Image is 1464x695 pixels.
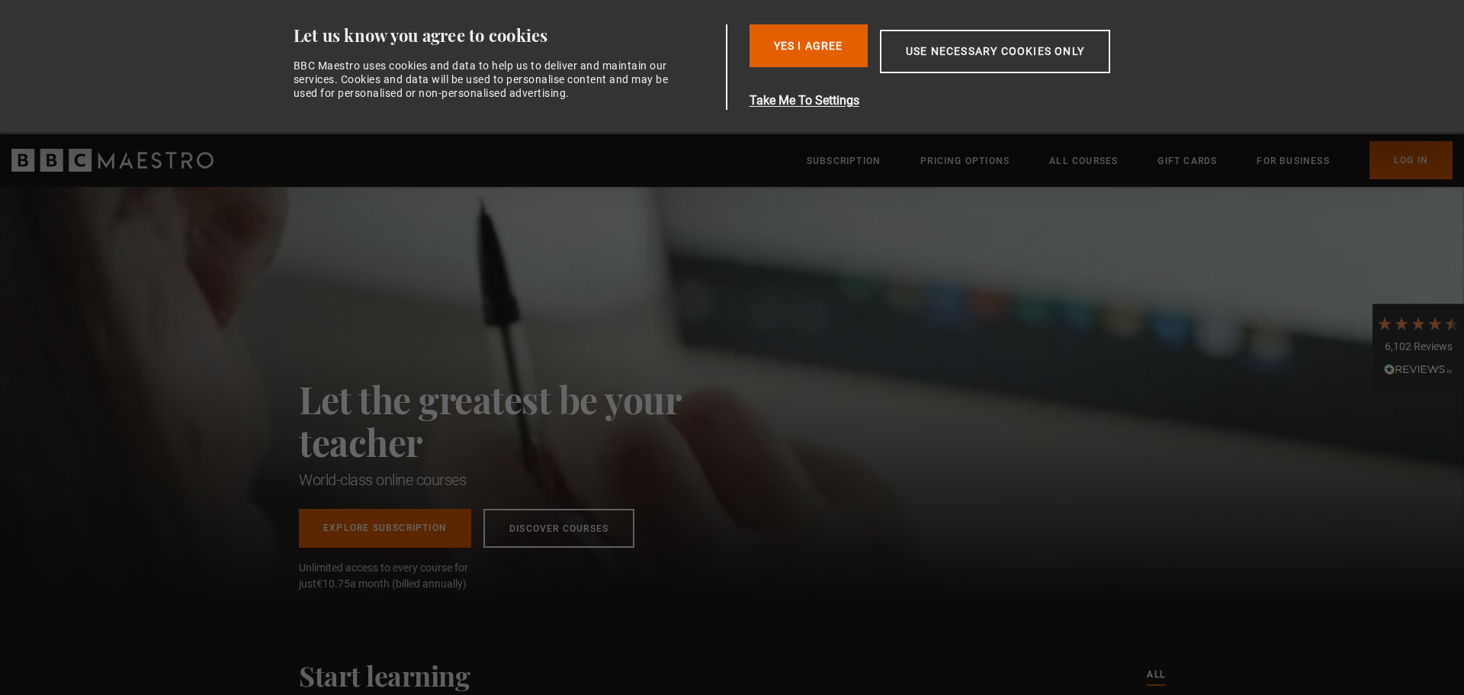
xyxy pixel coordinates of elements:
div: BBC Maestro uses cookies and data to help us to deliver and maintain our services. Cookies and da... [294,59,678,101]
h1: World-class online courses [299,469,749,491]
div: 4.7 Stars [1376,315,1460,332]
h2: Let the greatest be your teacher [299,378,749,463]
button: Take Me To Settings [750,92,1183,110]
div: Let us know you agree to cookies [294,24,721,47]
span: €10.75 [316,578,350,590]
a: Gift Cards [1157,153,1217,169]
div: Read All Reviews [1376,362,1460,380]
a: Subscription [807,153,881,169]
svg: BBC Maestro [11,149,213,172]
a: Discover Courses [483,509,634,548]
span: Unlimited access to every course for just a month (billed annually) [299,560,505,592]
img: REVIEWS.io [1384,364,1453,375]
button: Yes I Agree [750,24,868,67]
a: Explore Subscription [299,509,471,548]
div: 6,102 Reviews [1376,339,1460,355]
button: Use necessary cookies only [880,30,1110,73]
a: Log In [1369,141,1453,179]
a: For business [1257,153,1329,169]
nav: Primary [807,141,1453,179]
a: Pricing Options [920,153,1010,169]
a: All Courses [1049,153,1118,169]
div: 6,102 ReviewsRead All Reviews [1372,304,1464,392]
